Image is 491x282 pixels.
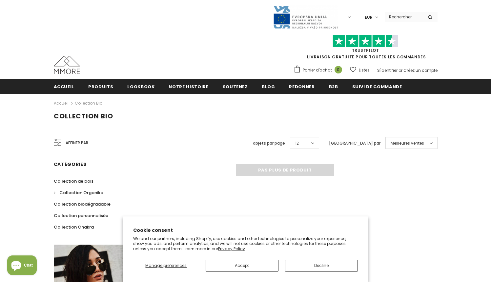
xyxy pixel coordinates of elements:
a: Accueil [54,99,69,107]
span: B2B [329,84,338,90]
a: Collection biodégradable [54,198,111,210]
a: Javni Razpis [273,14,338,20]
a: S'identifier [377,68,398,73]
span: Manage preferences [145,263,187,268]
a: Blog [262,79,275,94]
span: Collection personnalisée [54,212,108,219]
a: Collection Bio [75,100,102,106]
span: LIVRAISON GRATUITE POUR TOUTES LES COMMANDES [294,38,438,60]
a: B2B [329,79,338,94]
span: Blog [262,84,275,90]
img: Faites confiance aux étoiles pilotes [333,35,398,48]
span: Notre histoire [169,84,208,90]
span: Panier d'achat [303,67,332,73]
button: Decline [285,260,358,272]
span: Listes [359,67,370,73]
span: EUR [365,14,373,21]
a: Notre histoire [169,79,208,94]
a: Privacy Policy [218,246,245,252]
input: Search Site [385,12,423,22]
span: Suivi de commande [352,84,402,90]
h2: Cookie consent [133,227,358,234]
img: Cas MMORE [54,56,80,74]
a: Collection Chakra [54,221,94,233]
span: Collection Bio [54,111,113,121]
span: soutenez [223,84,248,90]
span: 0 [335,66,342,73]
img: Javni Razpis [273,5,338,29]
a: Suivi de commande [352,79,402,94]
button: Accept [206,260,278,272]
a: Lookbook [127,79,154,94]
span: Lookbook [127,84,154,90]
span: Redonner [289,84,315,90]
a: soutenez [223,79,248,94]
span: Collection Organika [59,190,103,196]
a: Collection Organika [54,187,103,198]
a: Collection de bois [54,175,93,187]
a: Accueil [54,79,74,94]
a: Redonner [289,79,315,94]
span: Meilleures ventes [391,140,424,147]
span: Accueil [54,84,74,90]
a: Listes [350,64,370,76]
span: Collection biodégradable [54,201,111,207]
span: Collection Chakra [54,224,94,230]
label: objets par page [253,140,285,147]
button: Manage preferences [133,260,199,272]
a: Panier d'achat 0 [294,65,345,75]
a: TrustPilot [352,48,379,53]
span: Collection de bois [54,178,93,184]
a: Collection personnalisée [54,210,108,221]
a: Produits [88,79,113,94]
span: 12 [295,140,299,147]
span: Affiner par [66,139,88,147]
span: Catégories [54,161,87,168]
a: Créez un compte [403,68,438,73]
label: [GEOGRAPHIC_DATA] par [329,140,380,147]
p: We and our partners, including Shopify, use cookies and other technologies to personalize your ex... [133,236,358,252]
inbox-online-store-chat: Shopify online store chat [5,255,39,277]
span: Produits [88,84,113,90]
span: or [399,68,402,73]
